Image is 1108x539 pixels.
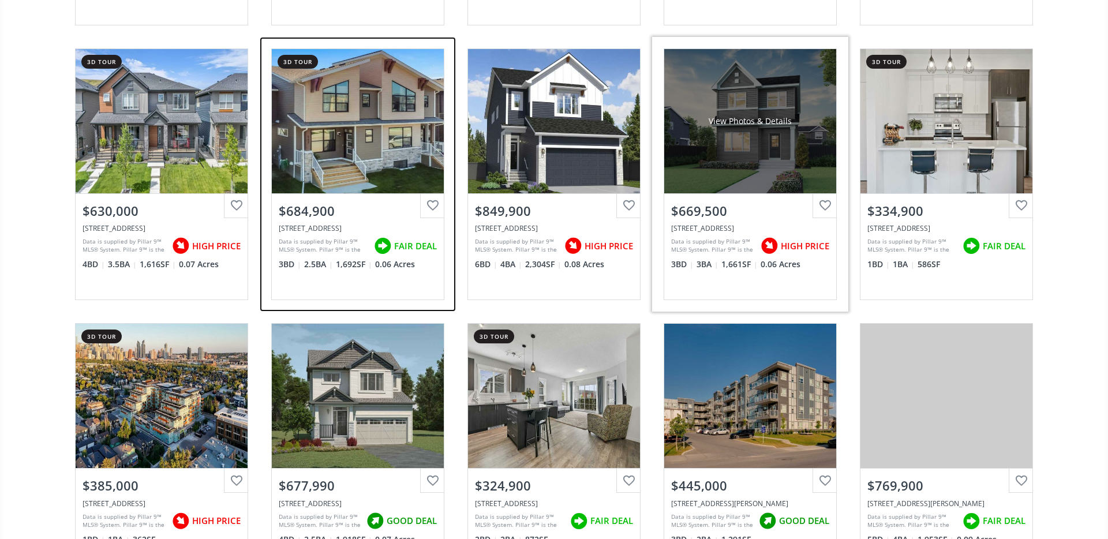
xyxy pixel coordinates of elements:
[567,510,590,533] img: rating icon
[279,237,368,254] div: Data is supplied by Pillar 9™ MLS® System. Pillar 9™ is the owner of the copyright in its MLS® Sy...
[671,499,829,508] div: 40 Carrington Plaza NW #302, Calgary, AB T3P1X7
[671,223,829,233] div: 404 Lewiston Landing NE, Calgary, AB T3P2P3
[500,259,522,270] span: 4 BA
[304,259,333,270] span: 2.5 BA
[761,259,800,270] span: 0.06 Acres
[179,259,219,270] span: 0.07 Acres
[364,510,387,533] img: rating icon
[108,259,137,270] span: 3.5 BA
[867,499,1025,508] div: 21 Legacy Glen Place SE, Calgary, AB T2X 4G8
[83,237,166,254] div: Data is supplied by Pillar 9™ MLS® System. Pillar 9™ is the owner of the copyright in its MLS® Sy...
[525,259,562,270] span: 2,304 SF
[867,237,957,254] div: Data is supplied by Pillar 9™ MLS® System. Pillar 9™ is the owner of the copyright in its MLS® Sy...
[756,510,779,533] img: rating icon
[279,223,437,233] div: 547 Rowmont Boulevard NW, Calgary, AB T3L0G4
[562,234,585,257] img: rating icon
[983,515,1025,527] span: FAIR DEAL
[867,259,890,270] span: 1 BD
[279,499,437,508] div: 99 Yorkstone Crescent SW, Calgary, AB T2X 0T9
[867,477,1025,495] div: $769,900
[375,259,415,270] span: 0.06 Acres
[671,202,829,220] div: $669,500
[192,515,241,527] span: HIGH PRICE
[475,512,564,530] div: Data is supplied by Pillar 9™ MLS® System. Pillar 9™ is the owner of the copyright in its MLS® Sy...
[779,515,829,527] span: GOOD DEAL
[475,202,633,220] div: $849,900
[394,240,437,252] span: FAIR DEAL
[371,234,394,257] img: rating icon
[83,477,241,495] div: $385,000
[781,240,829,252] span: HIGH PRICE
[960,510,983,533] img: rating icon
[279,259,301,270] span: 3 BD
[652,37,848,312] a: View Photos & Details$669,500[STREET_ADDRESS]Data is supplied by Pillar 9™ MLS® System. Pillar 9™...
[83,202,241,220] div: $630,000
[918,259,940,270] span: 586 SF
[721,259,758,270] span: 1,661 SF
[83,512,166,530] div: Data is supplied by Pillar 9™ MLS® System. Pillar 9™ is the owner of the copyright in its MLS® Sy...
[475,259,497,270] span: 6 BD
[671,512,753,530] div: Data is supplied by Pillar 9™ MLS® System. Pillar 9™ is the owner of the copyright in its MLS® Sy...
[260,37,456,312] a: 3d tour$684,900[STREET_ADDRESS]Data is supplied by Pillar 9™ MLS® System. Pillar 9™ is the owner ...
[475,499,633,508] div: 151 Legacy Main Street SE #6209, Calgary, AB T2X 4A4
[279,512,361,530] div: Data is supplied by Pillar 9™ MLS® System. Pillar 9™ is the owner of the copyright in its MLS® Sy...
[140,259,176,270] span: 1,616 SF
[983,240,1025,252] span: FAIR DEAL
[960,234,983,257] img: rating icon
[758,234,781,257] img: rating icon
[697,259,718,270] span: 3 BA
[83,499,241,508] div: 110 18A Street NW #744, Calgary, AB T2N 2G5
[192,240,241,252] span: HIGH PRICE
[867,202,1025,220] div: $334,900
[63,37,260,312] a: 3d tour$630,000[STREET_ADDRESS]Data is supplied by Pillar 9™ MLS® System. Pillar 9™ is the owner ...
[671,477,829,495] div: $445,000
[867,512,957,530] div: Data is supplied by Pillar 9™ MLS® System. Pillar 9™ is the owner of the copyright in its MLS® Sy...
[83,259,105,270] span: 4 BD
[475,237,559,254] div: Data is supplied by Pillar 9™ MLS® System. Pillar 9™ is the owner of the copyright in its MLS® Sy...
[387,515,437,527] span: GOOD DEAL
[671,237,755,254] div: Data is supplied by Pillar 9™ MLS® System. Pillar 9™ is the owner of the copyright in its MLS® Sy...
[336,259,372,270] span: 1,692 SF
[279,477,437,495] div: $677,990
[475,223,633,233] div: 71 Creekstone Common SW, Calgary, AB T0L 0X0
[83,223,241,233] div: 315 Wolf Creek Way SE, Calgary, AB T2X4Y8
[671,259,694,270] span: 3 BD
[564,259,604,270] span: 0.08 Acres
[169,234,192,257] img: rating icon
[475,477,633,495] div: $324,900
[709,115,792,127] div: View Photos & Details
[169,510,192,533] img: rating icon
[279,202,437,220] div: $684,900
[590,515,633,527] span: FAIR DEAL
[456,37,652,312] a: $849,900[STREET_ADDRESS]Data is supplied by Pillar 9™ MLS® System. Pillar 9™ is the owner of the ...
[848,37,1045,312] a: 3d tour$334,900[STREET_ADDRESS]Data is supplied by Pillar 9™ MLS® System. Pillar 9™ is the owner ...
[893,259,915,270] span: 1 BA
[585,240,633,252] span: HIGH PRICE
[867,223,1025,233] div: 205 Spring Creek Common SW #217, Calgary, AB T3H 6E2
